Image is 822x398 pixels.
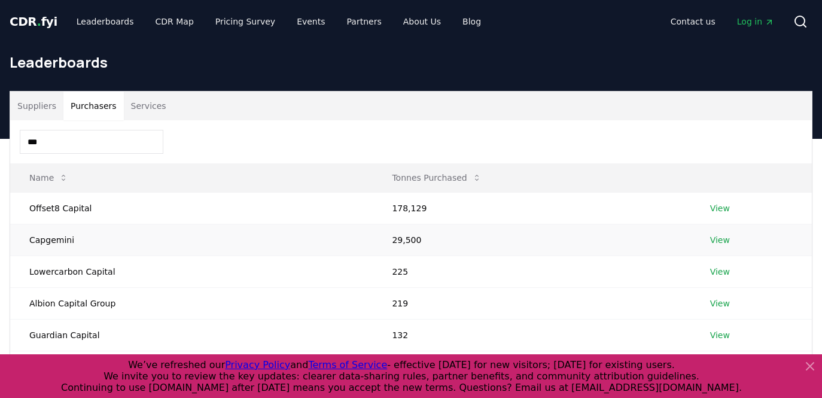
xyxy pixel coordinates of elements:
nav: Main [67,11,491,32]
td: 132 [373,319,690,351]
td: 29,500 [373,224,690,256]
span: CDR fyi [10,14,57,29]
td: Offset8 Capital [10,192,373,224]
td: 219 [373,287,690,319]
button: Suppliers [10,92,63,120]
a: About Us [394,11,450,32]
nav: Main [661,11,784,32]
a: Contact us [661,11,725,32]
a: Events [287,11,334,32]
a: Log in [727,11,784,32]
a: Pricing Survey [206,11,285,32]
td: 178,129 [373,192,690,224]
a: View [710,234,730,246]
a: Partners [337,11,391,32]
h1: Leaderboards [10,53,812,72]
span: . [37,14,41,29]
span: Log in [737,16,774,28]
a: View [710,202,730,214]
td: Guardian Capital [10,319,373,351]
a: View [710,266,730,278]
a: CDR.fyi [10,13,57,30]
td: Lowercarbon Capital [10,256,373,287]
td: 80 [373,351,690,382]
td: AlbaCore Capital [10,351,373,382]
button: Name [20,166,78,190]
a: View [710,329,730,341]
button: Purchasers [63,92,124,120]
a: Blog [453,11,491,32]
button: Services [124,92,173,120]
button: Tonnes Purchased [382,166,491,190]
a: View [710,297,730,309]
td: Capgemini [10,224,373,256]
a: CDR Map [146,11,203,32]
a: Leaderboards [67,11,144,32]
td: Albion Capital Group [10,287,373,319]
td: 225 [373,256,690,287]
